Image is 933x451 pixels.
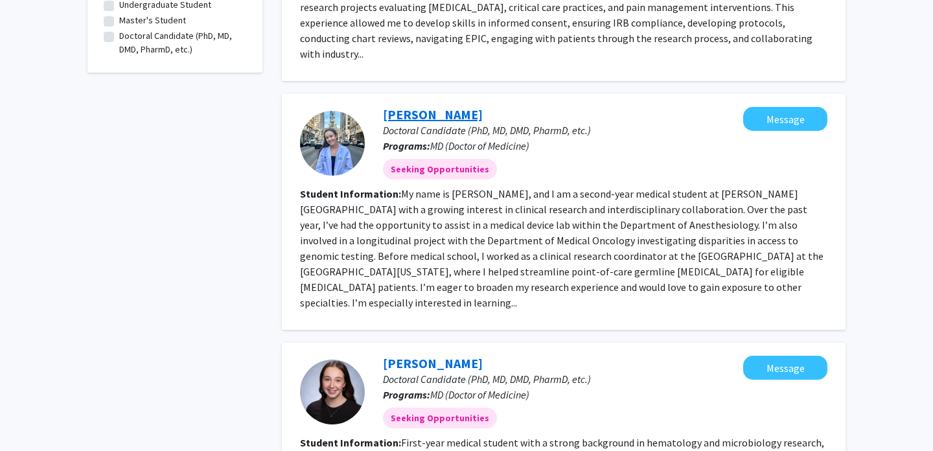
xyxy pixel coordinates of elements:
[743,356,827,380] button: Message Abigail Skidmore
[300,187,824,309] fg-read-more: My name is [PERSON_NAME], and I am a second-year medical student at [PERSON_NAME][GEOGRAPHIC_DATA...
[300,187,401,200] b: Student Information:
[119,29,246,56] label: Doctoral Candidate (PhD, MD, DMD, PharmD, etc.)
[430,388,529,401] span: MD (Doctor of Medicine)
[383,139,430,152] b: Programs:
[300,436,401,449] b: Student Information:
[10,393,55,441] iframe: Chat
[430,139,529,152] span: MD (Doctor of Medicine)
[383,124,591,137] span: Doctoral Candidate (PhD, MD, DMD, PharmD, etc.)
[119,14,186,27] label: Master's Student
[383,388,430,401] b: Programs:
[383,106,483,122] a: [PERSON_NAME]
[383,355,483,371] a: [PERSON_NAME]
[743,107,827,131] button: Message Erin Welch
[383,159,497,179] mat-chip: Seeking Opportunities
[383,373,591,386] span: Doctoral Candidate (PhD, MD, DMD, PharmD, etc.)
[383,408,497,428] mat-chip: Seeking Opportunities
